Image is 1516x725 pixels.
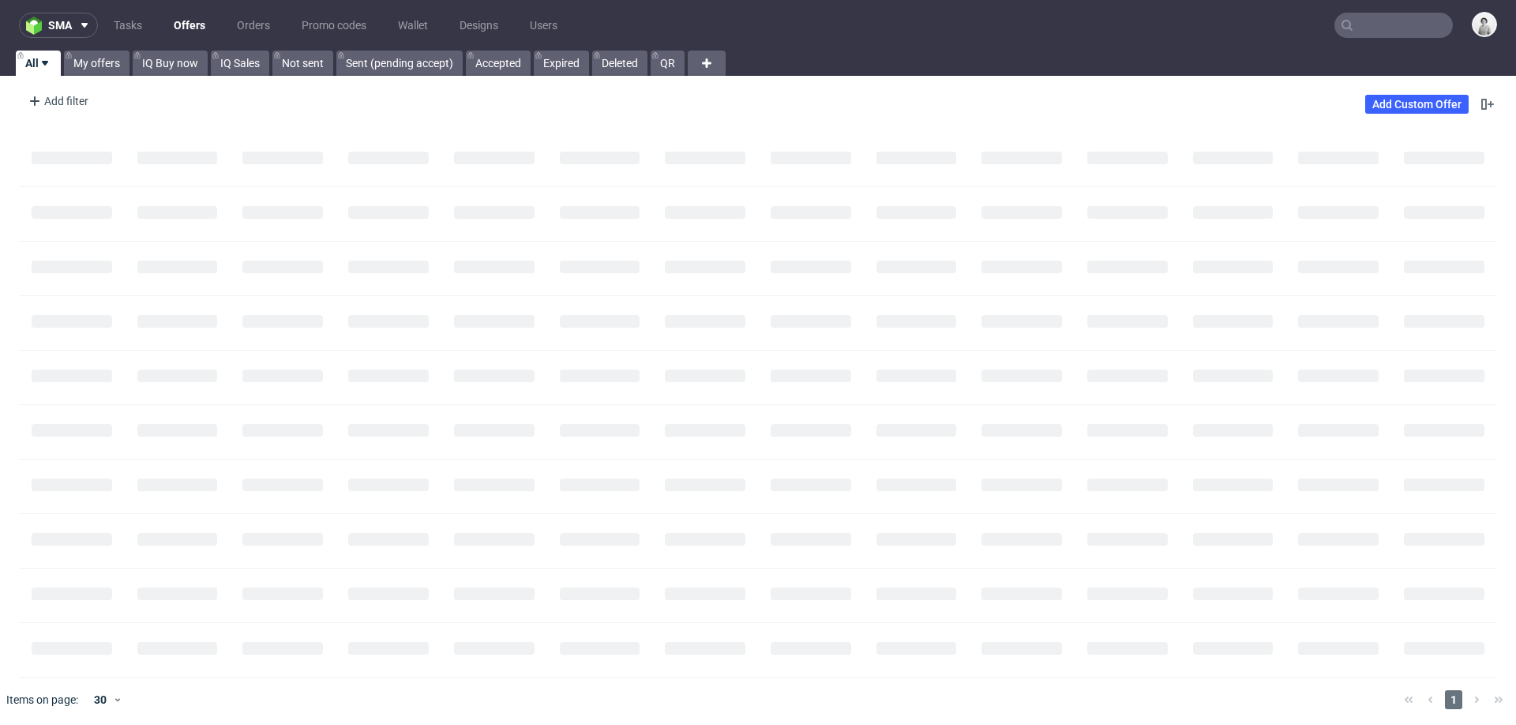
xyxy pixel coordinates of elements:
a: IQ Sales [211,51,269,76]
button: sma [19,13,98,38]
a: Designs [450,13,508,38]
a: Sent (pending accept) [336,51,463,76]
a: Tasks [104,13,152,38]
a: Promo codes [292,13,376,38]
a: Deleted [592,51,647,76]
a: Expired [534,51,589,76]
a: Accepted [466,51,531,76]
a: My offers [64,51,129,76]
a: Add Custom Offer [1365,95,1469,114]
a: Wallet [388,13,437,38]
img: Dudek Mariola [1473,13,1495,36]
a: Not sent [272,51,333,76]
div: 30 [84,689,113,711]
a: Orders [227,13,280,38]
span: 1 [1445,690,1462,709]
span: Items on page: [6,692,78,708]
a: IQ Buy now [133,51,208,76]
img: logo [26,17,48,35]
div: Add filter [22,88,92,114]
a: QR [651,51,685,76]
a: Offers [164,13,215,38]
a: All [16,51,61,76]
span: sma [48,20,72,31]
a: Users [520,13,567,38]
